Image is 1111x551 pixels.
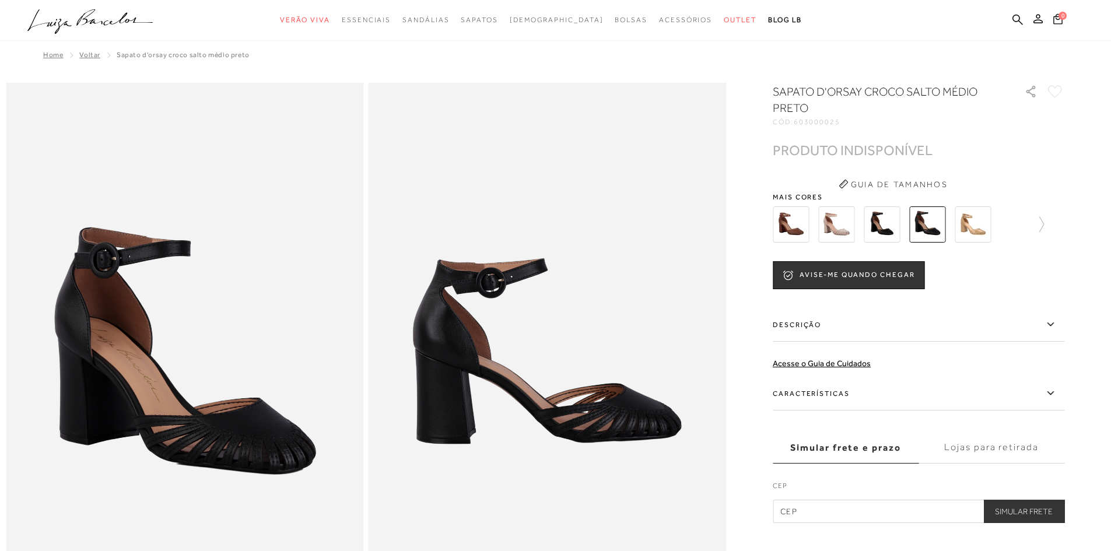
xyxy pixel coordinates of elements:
button: Simular Frete [983,500,1064,523]
a: noSubCategoriesText [280,9,330,31]
span: Verão Viva [280,16,330,24]
label: CEP [773,480,1064,497]
button: AVISE-ME QUANDO CHEGAR [773,261,924,289]
span: SAPATO D'ORSAY CROCO SALTO MÉDIO PRETO [117,51,250,59]
a: Home [43,51,63,59]
span: Outlet [724,16,756,24]
a: noSubCategoriesText [615,9,647,31]
div: CÓD: [773,118,1006,125]
input: CEP [773,500,1064,523]
span: Sandálias [402,16,449,24]
h1: SAPATO D'ORSAY CROCO SALTO MÉDIO PRETO [773,83,991,116]
img: SAPATO D'ORSAY CROCO SALTO MÉDIO NATA [818,206,854,243]
button: Guia de Tamanhos [835,175,951,194]
a: Acesse o Guia de Cuidados [773,359,871,368]
label: Descrição [773,308,1064,342]
a: noSubCategoriesText [402,9,449,31]
img: SAPATO D'ORSAY CROCO SALTO MÉDIO PRETO [909,206,945,243]
a: noSubCategoriesText [461,9,497,31]
a: noSubCategoriesText [342,9,391,31]
span: [DEMOGRAPHIC_DATA] [510,16,604,24]
a: noSubCategoriesText [724,9,756,31]
span: 603000025 [794,118,840,126]
label: Características [773,377,1064,410]
a: noSubCategoriesText [659,9,712,31]
div: PRODUTO INDISPONÍVEL [773,144,933,156]
label: Simular frete e prazo [773,432,919,464]
img: SAPATO D'ORSAY CROCO SALTO MÉDIO PRETO [864,206,900,243]
label: Lojas para retirada [919,432,1064,464]
span: 0 [1059,12,1067,20]
img: SAPATO D'ORSAY CROCO SALTO MÉDIO CASTANHO [773,206,809,243]
a: noSubCategoriesText [510,9,604,31]
span: Mais cores [773,194,1064,201]
span: Essenciais [342,16,391,24]
span: BLOG LB [768,16,802,24]
img: SAPATO D'ORSAY DE SALTO BLOCO MÉDIO EM VERNIZ BEGE [955,206,991,243]
a: Voltar [79,51,100,59]
span: Acessórios [659,16,712,24]
span: Bolsas [615,16,647,24]
span: Sapatos [461,16,497,24]
a: BLOG LB [768,9,802,31]
button: 0 [1050,13,1066,29]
